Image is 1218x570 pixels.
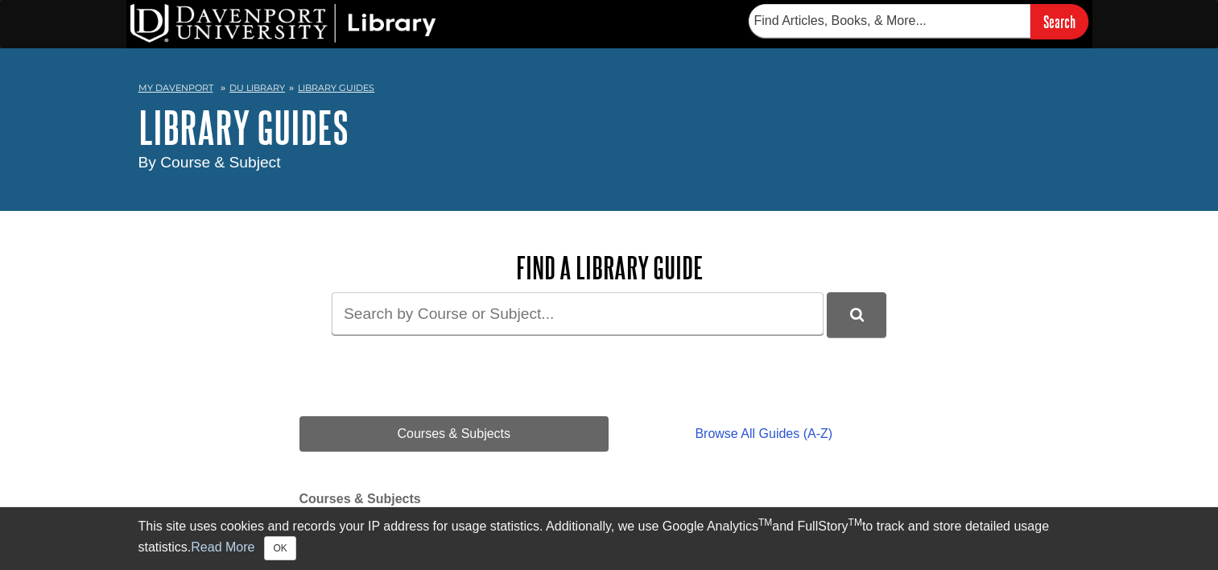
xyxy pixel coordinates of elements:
[850,308,864,322] i: Search Library Guides
[138,151,1080,175] div: By Course & Subject
[229,82,285,93] a: DU Library
[264,536,295,560] button: Close
[138,77,1080,103] nav: breadcrumb
[332,292,824,335] input: Search by Course or Subject...
[138,81,213,95] a: My Davenport
[298,82,374,93] a: Library Guides
[130,4,436,43] img: DU Library
[848,517,862,528] sup: TM
[138,517,1080,560] div: This site uses cookies and records your IP address for usage statistics. Additionally, we use Goo...
[609,416,919,452] a: Browse All Guides (A-Z)
[749,4,1088,39] form: Searches DU Library's articles, books, and more
[299,492,919,511] h2: Courses & Subjects
[299,416,609,452] a: Courses & Subjects
[299,251,919,284] h2: Find a Library Guide
[758,517,772,528] sup: TM
[749,4,1030,38] input: Find Articles, Books, & More...
[1030,4,1088,39] input: Search
[191,540,254,554] a: Read More
[138,103,1080,151] h1: Library Guides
